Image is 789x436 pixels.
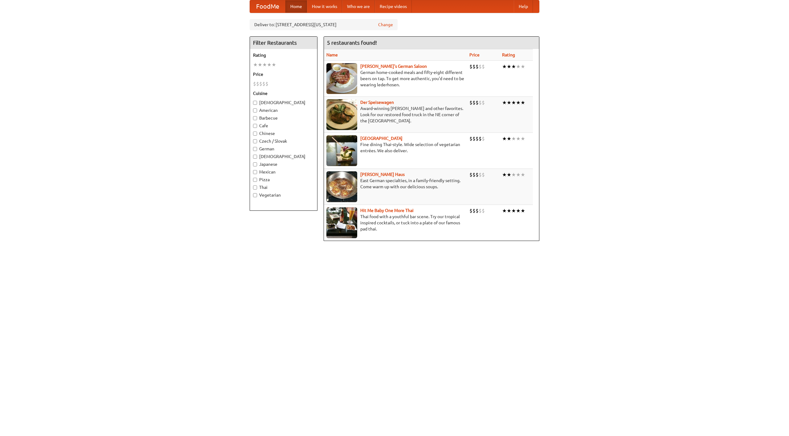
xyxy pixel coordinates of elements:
li: ★ [507,207,511,214]
li: $ [482,63,485,70]
a: Change [378,22,393,28]
li: ★ [516,63,521,70]
input: Barbecue [253,116,257,120]
a: [PERSON_NAME]'s German Saloon [360,64,427,69]
li: $ [476,207,479,214]
li: ★ [502,99,507,106]
li: $ [256,80,259,87]
label: Czech / Slovak [253,138,314,144]
img: babythai.jpg [326,207,357,238]
label: [DEMOGRAPHIC_DATA] [253,153,314,160]
a: [GEOGRAPHIC_DATA] [360,136,403,141]
li: ★ [511,63,516,70]
label: Vegetarian [253,192,314,198]
label: Chinese [253,130,314,137]
li: $ [482,207,485,214]
input: Czech / Slovak [253,139,257,143]
li: ★ [272,61,276,68]
li: ★ [502,207,507,214]
li: ★ [511,171,516,178]
a: Rating [502,52,515,57]
li: ★ [521,99,525,106]
li: ★ [267,61,272,68]
ng-pluralize: 5 restaurants found! [327,40,377,46]
p: Thai food with a youthful bar scene. Try our tropical inspired cocktails, or tuck into a plate of... [326,214,464,232]
input: Pizza [253,178,257,182]
input: Chinese [253,132,257,136]
label: Barbecue [253,115,314,121]
input: [DEMOGRAPHIC_DATA] [253,155,257,159]
input: Japanese [253,162,257,166]
h5: Rating [253,52,314,58]
input: Mexican [253,170,257,174]
li: $ [479,171,482,178]
li: $ [472,99,476,106]
li: ★ [258,61,262,68]
a: Price [469,52,480,57]
label: Pizza [253,177,314,183]
li: $ [482,135,485,142]
li: $ [472,63,476,70]
a: FoodMe [250,0,285,13]
label: American [253,107,314,113]
li: ★ [511,135,516,142]
li: $ [253,80,256,87]
label: Japanese [253,161,314,167]
a: [PERSON_NAME] Haus [360,172,405,177]
a: Who we are [342,0,375,13]
a: Hit Me Baby One More Thai [360,208,414,213]
li: ★ [502,171,507,178]
p: German home-cooked meals and fifty-eight different beers on tap. To get more authentic, you'd nee... [326,69,464,88]
a: How it works [307,0,342,13]
li: ★ [521,135,525,142]
label: [DEMOGRAPHIC_DATA] [253,100,314,106]
li: ★ [507,135,511,142]
label: Thai [253,184,314,190]
a: Der Speisewagen [360,100,394,105]
p: Award-winning [PERSON_NAME] and other favorites. Look for our restored food truck in the NE corne... [326,105,464,124]
li: ★ [511,207,516,214]
p: East German specialties, in a family-friendly setting. Come warm up with our delicious soups. [326,177,464,190]
label: Mexican [253,169,314,175]
img: speisewagen.jpg [326,99,357,130]
h5: Price [253,71,314,77]
li: ★ [521,63,525,70]
li: $ [476,99,479,106]
img: satay.jpg [326,135,357,166]
div: Deliver to: [STREET_ADDRESS][US_STATE] [250,19,398,30]
li: $ [476,135,479,142]
li: ★ [502,135,507,142]
li: $ [476,63,479,70]
li: $ [482,171,485,178]
input: Thai [253,185,257,189]
li: $ [472,171,476,178]
li: ★ [516,171,521,178]
img: kohlhaus.jpg [326,171,357,202]
li: $ [469,135,472,142]
a: Help [514,0,533,13]
li: $ [469,207,472,214]
a: Recipe videos [375,0,412,13]
li: $ [479,99,482,106]
input: Cafe [253,124,257,128]
li: $ [476,171,479,178]
input: German [253,147,257,151]
a: Home [285,0,307,13]
li: $ [472,207,476,214]
li: ★ [516,135,521,142]
input: Vegetarian [253,193,257,197]
input: American [253,108,257,112]
li: $ [479,135,482,142]
label: German [253,146,314,152]
label: Cafe [253,123,314,129]
li: ★ [507,171,511,178]
li: ★ [507,63,511,70]
li: $ [262,80,265,87]
input: [DEMOGRAPHIC_DATA] [253,101,257,105]
li: $ [259,80,262,87]
li: ★ [511,99,516,106]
